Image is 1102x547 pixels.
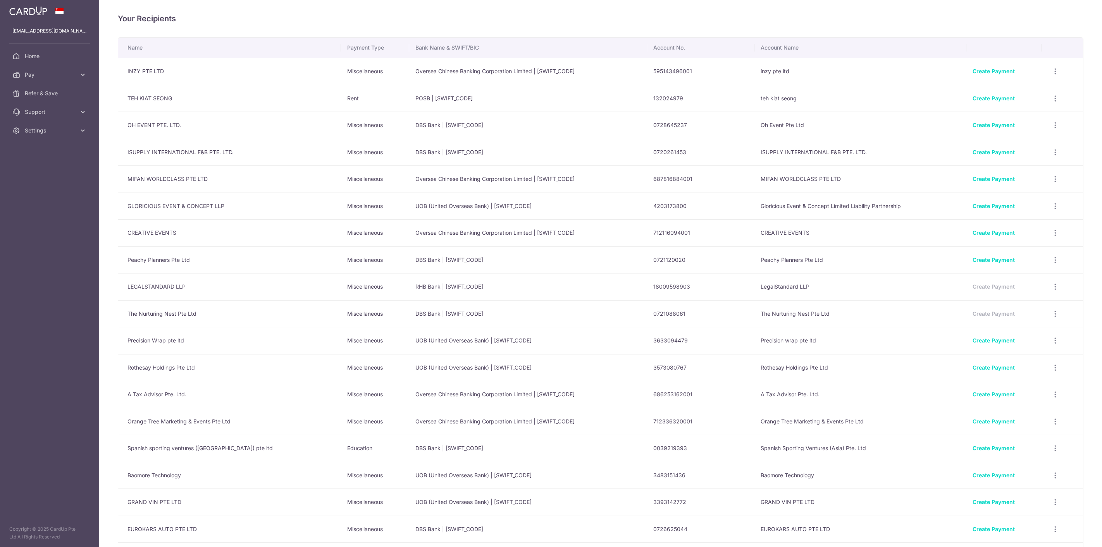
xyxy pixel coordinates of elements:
[647,85,754,112] td: 132024979
[754,85,966,112] td: teh kiat seong
[647,435,754,462] td: 0039219393
[647,219,754,246] td: 712116094001
[647,489,754,516] td: 3393142772
[118,193,341,220] td: GLORICIOUS EVENT & CONCEPT LLP
[118,435,341,462] td: Spanish sporting ventures ([GEOGRAPHIC_DATA]) pte ltd
[409,327,647,354] td: UOB (United Overseas Bank) | [SWIFT_CODE]
[118,462,341,489] td: Baomore Technology
[754,139,966,166] td: ISUPPLY INTERNATIONAL F&B PTE. LTD.
[647,516,754,543] td: 0726625044
[409,165,647,193] td: Oversea Chinese Banking Corporation Limited | [SWIFT_CODE]
[973,256,1015,263] a: Create Payment
[973,175,1015,182] a: Create Payment
[973,122,1015,128] a: Create Payment
[341,327,409,354] td: Miscellaneous
[754,219,966,246] td: CREATIVE EVENTS
[409,435,647,462] td: DBS Bank | [SWIFT_CODE]
[25,71,76,79] span: Pay
[647,246,754,273] td: 0721120020
[12,27,87,35] p: [EMAIL_ADDRESS][DOMAIN_NAME]
[409,489,647,516] td: UOB (United Overseas Bank) | [SWIFT_CODE]
[409,58,647,85] td: Oversea Chinese Banking Corporation Limited | [SWIFT_CODE]
[754,462,966,489] td: Baomore Technology
[647,112,754,139] td: 0728645237
[118,273,341,300] td: LEGALSTANDARD LLP
[647,408,754,435] td: 712336320001
[647,462,754,489] td: 3483151436
[754,435,966,462] td: Spanish Sporting Ventures (Asia) Pte. Ltd
[754,246,966,273] td: Peachy Planners Pte Ltd
[118,85,341,112] td: TEH KIAT SEONG
[409,273,647,300] td: RHB Bank | [SWIFT_CODE]
[754,327,966,354] td: Precision wrap pte ltd
[341,408,409,435] td: Miscellaneous
[409,139,647,166] td: DBS Bank | [SWIFT_CODE]
[341,165,409,193] td: Miscellaneous
[341,381,409,408] td: Miscellaneous
[647,327,754,354] td: 3633094479
[341,354,409,381] td: Miscellaneous
[25,52,76,60] span: Home
[973,68,1015,74] a: Create Payment
[341,435,409,462] td: Education
[118,219,341,246] td: CREATIVE EVENTS
[118,408,341,435] td: Orange Tree Marketing & Events Pte Ltd
[118,327,341,354] td: Precision Wrap pte ltd
[9,6,47,15] img: CardUp
[647,354,754,381] td: 3573080767
[973,391,1015,397] a: Create Payment
[341,300,409,327] td: Miscellaneous
[754,408,966,435] td: Orange Tree Marketing & Events Pte Ltd
[409,354,647,381] td: UOB (United Overseas Bank) | [SWIFT_CODE]
[409,246,647,273] td: DBS Bank | [SWIFT_CODE]
[118,112,341,139] td: OH EVENT PTE. LTD.
[973,229,1015,236] a: Create Payment
[973,364,1015,371] a: Create Payment
[647,58,754,85] td: 595143496001
[647,381,754,408] td: 686253162001
[973,95,1015,101] a: Create Payment
[118,489,341,516] td: GRAND VIN PTE LTD
[754,489,966,516] td: GRAND VIN PTE LTD
[647,139,754,166] td: 0720261453
[754,112,966,139] td: Oh Event Pte Ltd
[973,526,1015,532] a: Create Payment
[754,193,966,220] td: Gloricious Event & Concept Limited Liability Partnership
[647,273,754,300] td: 18009598903
[341,273,409,300] td: Miscellaneous
[647,38,754,58] th: Account No.
[409,193,647,220] td: UOB (United Overseas Bank) | [SWIFT_CODE]
[754,165,966,193] td: MIFAN WORLDCLASS PTE LTD
[341,219,409,246] td: Miscellaneous
[973,418,1015,425] a: Create Payment
[409,462,647,489] td: UOB (United Overseas Bank) | [SWIFT_CODE]
[25,89,76,97] span: Refer & Save
[973,337,1015,344] a: Create Payment
[973,472,1015,478] a: Create Payment
[341,516,409,543] td: Miscellaneous
[341,38,409,58] th: Payment Type
[409,112,647,139] td: DBS Bank | [SWIFT_CODE]
[409,300,647,327] td: DBS Bank | [SWIFT_CODE]
[341,489,409,516] td: Miscellaneous
[754,381,966,408] td: A Tax Advisor Pte. Ltd.
[409,85,647,112] td: POSB | [SWIFT_CODE]
[341,139,409,166] td: Miscellaneous
[341,58,409,85] td: Miscellaneous
[973,499,1015,505] a: Create Payment
[647,193,754,220] td: 4203173800
[118,139,341,166] td: ISUPPLY INTERNATIONAL F&B PTE. LTD.
[118,246,341,273] td: Peachy Planners Pte Ltd
[409,381,647,408] td: Oversea Chinese Banking Corporation Limited | [SWIFT_CODE]
[341,246,409,273] td: Miscellaneous
[754,58,966,85] td: inzy pte ltd
[409,516,647,543] td: DBS Bank | [SWIFT_CODE]
[973,203,1015,209] a: Create Payment
[118,516,341,543] td: EUROKARS AUTO PTE LTD
[341,85,409,112] td: Rent
[118,300,341,327] td: The Nurturing Nest Pte Ltd
[754,354,966,381] td: Rothesay Holdings Pte Ltd
[341,112,409,139] td: Miscellaneous
[118,58,341,85] td: INZY PTE LTD
[973,445,1015,451] a: Create Payment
